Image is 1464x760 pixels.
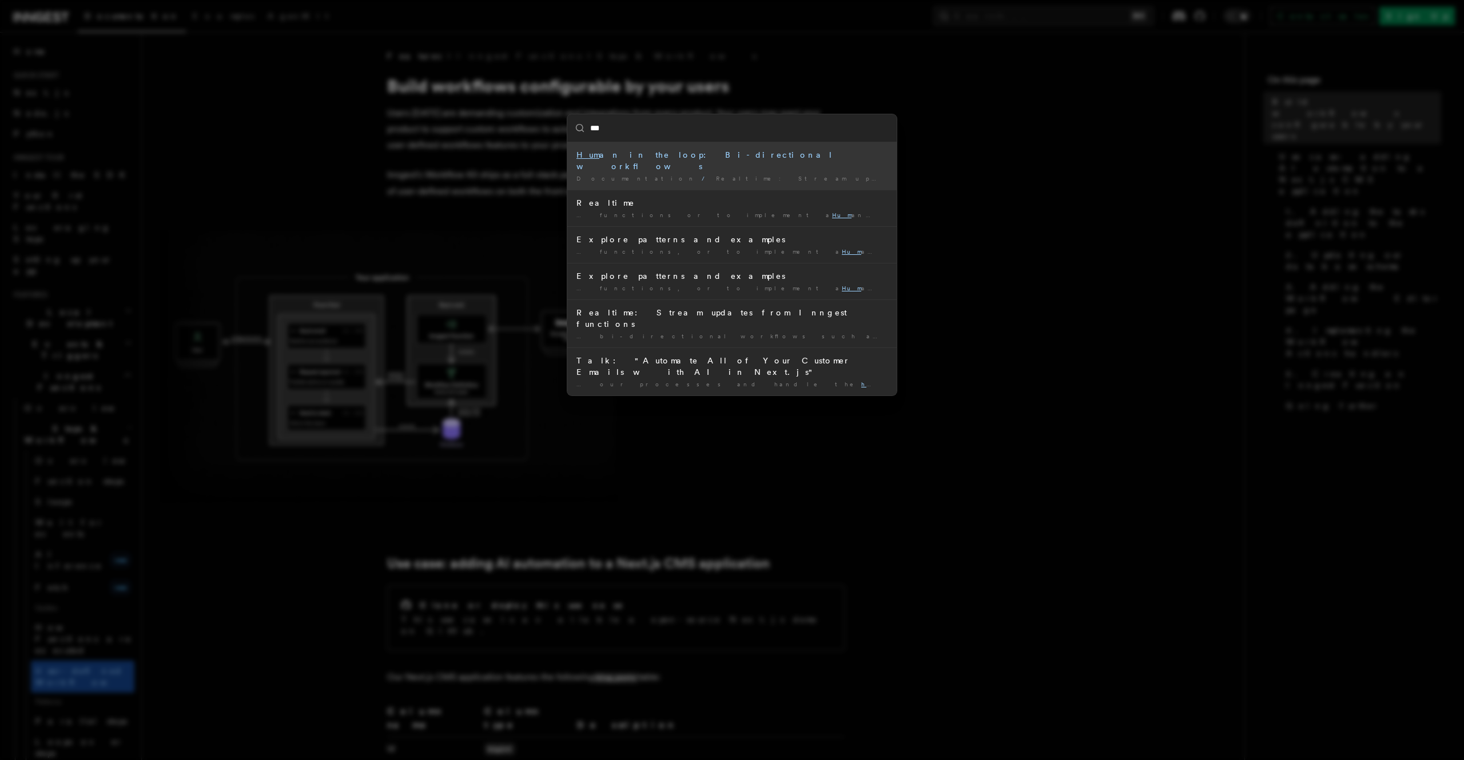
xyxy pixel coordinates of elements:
div: … our processes and handle the an interaction required at each … [576,380,888,389]
div: Explore patterns and examples [576,234,888,245]
div: Explore patterns and examples [576,270,888,282]
span: Documentation [576,175,697,182]
div: … bi-directional workflows such as an-in-the-Loop. Use … [576,332,888,341]
mark: hum [861,381,881,387]
div: … functions, or to implement a an-in-the-Loop mechanism … [576,247,888,256]
div: Talk: "Automate All of Your Customer Emails with AI in Next.js" [576,355,888,378]
div: … functions, or to implement a an-in-the-Loop mechanism. [576,284,888,293]
div: Realtime: Stream updates from Inngest functions [576,307,888,330]
div: an in the loop: Bi-directional workflows [576,149,888,172]
mark: Hum [832,211,852,218]
mark: Hum [842,248,861,255]
span: Realtime: Stream updates from Inngest functions [716,175,1114,182]
div: Realtime [576,197,888,209]
mark: Hum [842,285,861,291]
mark: Hum [576,150,599,159]
span: / [702,175,711,182]
div: … functions or to implement a an in the Loop mechanism. [576,211,888,219]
